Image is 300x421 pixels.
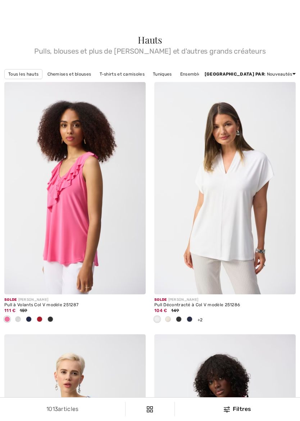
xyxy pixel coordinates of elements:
span: 159 [20,308,27,313]
a: Tous les hauts [4,69,42,79]
a: Ensembles [177,69,207,79]
span: 111 € [4,308,16,313]
div: Black [173,314,184,326]
div: Midnight Blue [23,314,34,326]
span: 149 [171,308,179,313]
div: Vanilla 30 [13,314,23,326]
a: Tuniques [149,69,175,79]
span: Hauts [138,33,162,46]
div: Pull à Volants Col V modèle 251287 [4,303,146,308]
strong: [GEOGRAPHIC_DATA] par [205,72,264,77]
img: Pull Décontracté à Col V modèle 251286. Vanille [154,82,296,294]
div: [PERSON_NAME] [4,297,146,303]
span: +2 [197,317,203,322]
span: Solde [154,298,167,302]
div: Midnight Blue [184,314,195,326]
img: Pull à Volants Col V modèle 251287. Bubble gum [4,82,146,294]
div: Vanilla [152,314,163,326]
div: [PERSON_NAME] [154,297,296,303]
a: Chemises et blouses [44,69,95,79]
div: Radiant red [34,314,45,326]
div: : Nouveautés [205,71,296,77]
div: Moonstone [163,314,173,326]
span: 1013 [46,406,58,412]
div: Black [45,314,56,326]
div: Pull Décontracté à Col V modèle 251286 [154,303,296,308]
img: Filtres [147,406,153,412]
span: Solde [4,298,17,302]
div: Filtres [179,405,296,413]
a: T-shirts et camisoles [96,69,148,79]
span: 104 € [154,308,167,313]
span: Pulls, blouses et plus de [PERSON_NAME] et d'autres grands créateurs [4,45,296,55]
div: Bubble gum [2,314,13,326]
img: Filtres [224,407,230,412]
